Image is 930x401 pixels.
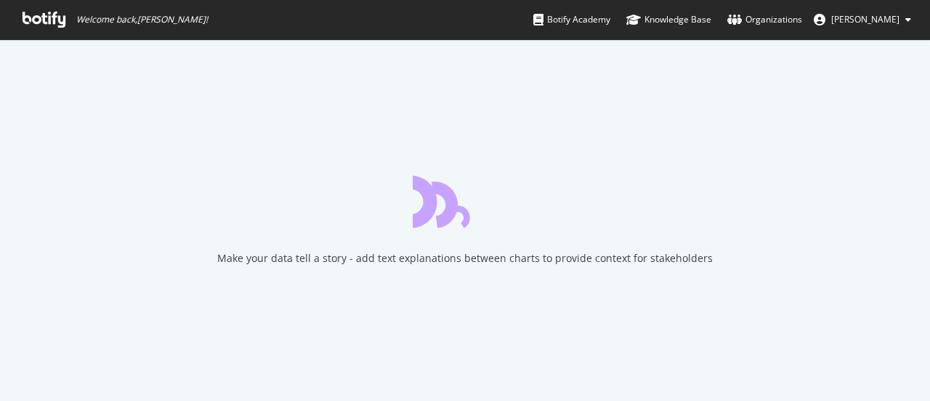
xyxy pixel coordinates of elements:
[76,14,208,25] span: Welcome back, [PERSON_NAME] !
[533,12,610,27] div: Botify Academy
[413,175,517,228] div: animation
[626,12,711,27] div: Knowledge Base
[831,13,899,25] span: Robert Avila
[217,251,713,266] div: Make your data tell a story - add text explanations between charts to provide context for stakeho...
[802,8,923,31] button: [PERSON_NAME]
[727,12,802,27] div: Organizations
